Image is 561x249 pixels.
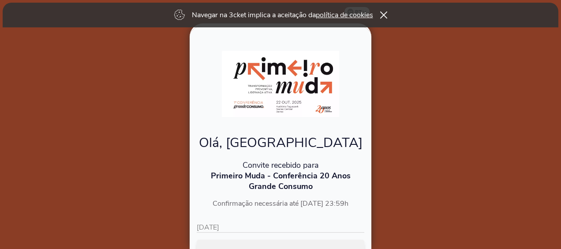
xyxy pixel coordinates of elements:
p: Olá, [GEOGRAPHIC_DATA] [197,134,364,152]
p: Navegar na 3cket implica a aceitação da [192,10,373,20]
img: 5ad515fc38e642aea0e8097223610b0d.webp [222,51,340,117]
p: Primeiro Muda - Conferência 20 Anos Grande Consumo [197,170,364,192]
p: [DATE] [197,223,364,233]
a: política de cookies [316,10,373,20]
span: Confirmação necessária até [DATE] 23:59h [213,199,348,208]
p: Convite recebido para [197,160,364,170]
